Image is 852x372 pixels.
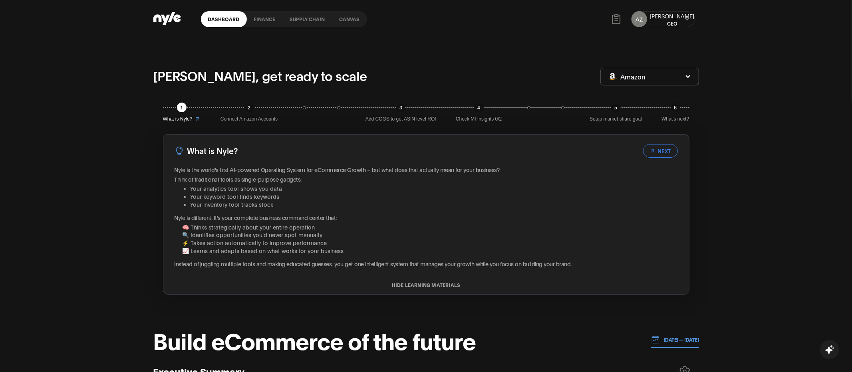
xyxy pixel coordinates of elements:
[651,332,699,348] button: [DATE] — [DATE]
[650,20,695,27] div: CEO
[650,12,695,27] button: [PERSON_NAME]CEO
[650,12,695,20] div: [PERSON_NAME]
[247,11,283,27] a: finance
[671,103,680,112] div: 6
[191,200,678,208] li: Your inventory tool tracks stock
[611,103,621,112] div: 5
[175,260,678,268] p: Instead of juggling multiple tools and making educated guesses, you get one intelligent system th...
[590,115,642,123] span: Setup market share goal
[182,231,678,239] li: 🔍 Identifies opportunities you'd never spot manually
[632,11,647,27] button: AZ
[456,115,502,123] span: Check MI Insights 0/2
[283,11,332,27] a: Supply chain
[177,103,187,112] div: 1
[163,282,689,288] button: HIDE LEARNING MATERIALS
[153,328,476,352] h1: Build eCommerce of the future
[643,144,678,158] button: NEXT
[191,184,678,192] li: Your analytics tool shows you data
[187,144,238,157] h3: What is Nyle?
[332,11,367,27] a: Canvas
[661,115,689,123] span: What’s next?
[621,72,645,81] span: Amazon
[474,103,484,112] div: 4
[175,146,184,156] img: LightBulb
[182,239,678,247] li: ⚡ Takes action automatically to improve performance
[365,115,436,123] span: Add COGS to get ASIN level ROI
[175,166,678,174] p: Nyle is the world's first AI-powered Operating System for eCommerce Growth – but what does that a...
[609,73,617,80] img: Amazon
[600,68,699,85] button: Amazon
[191,192,678,200] li: Your keyword tool finds keywords
[220,115,278,123] span: Connect Amazon Accounts
[163,115,193,123] span: What is Nyle?
[175,175,678,183] p: Think of traditional tools as single-purpose gadgets:
[175,214,678,222] p: Nyle is different. It's your complete business command center that:
[396,103,405,112] div: 3
[153,66,367,85] p: [PERSON_NAME], get ready to scale
[244,103,254,112] div: 2
[182,247,678,255] li: 📈 Learns and adapts based on what works for your business
[660,336,699,343] p: [DATE] — [DATE]
[182,223,678,231] li: 🧠 Thinks strategically about your entire operation
[201,11,247,27] a: Dashboard
[651,335,660,344] img: 01.01.24 — 07.01.24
